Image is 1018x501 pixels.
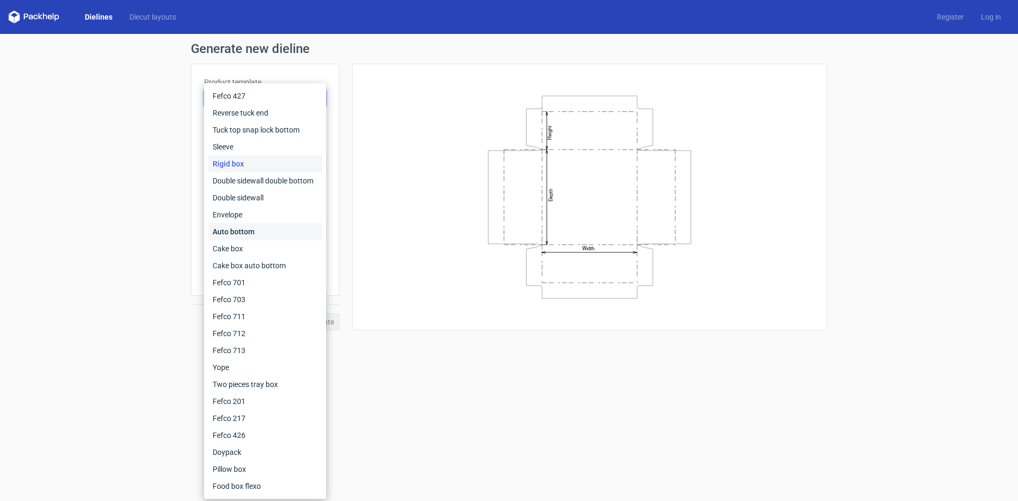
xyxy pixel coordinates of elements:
[191,42,827,55] h1: Generate new dieline
[208,172,322,189] div: Double sidewall double bottom
[208,444,322,461] div: Doypack
[208,291,322,308] div: Fefco 703
[208,461,322,478] div: Pillow box
[208,410,322,427] div: Fefco 217
[208,121,322,138] div: Tuck top snap lock bottom
[548,188,554,201] text: Depth
[208,206,322,223] div: Envelope
[928,12,972,22] a: Register
[76,12,121,22] a: Dielines
[204,77,326,87] label: Product template
[208,325,322,342] div: Fefco 712
[208,155,322,172] div: Rigid box
[208,342,322,359] div: Fefco 713
[208,240,322,257] div: Cake box
[208,376,322,393] div: Two pieces tray box
[208,359,322,376] div: Yope
[121,12,185,22] a: Diecut layouts
[582,245,594,251] text: Width
[208,87,322,104] div: Fefco 427
[547,125,552,139] text: Height
[972,12,1010,22] a: Log in
[208,257,322,274] div: Cake box auto bottom
[208,189,322,206] div: Double sidewall
[208,138,322,155] div: Sleeve
[208,104,322,121] div: Reverse tuck end
[208,223,322,240] div: Auto bottom
[208,274,322,291] div: Fefco 701
[208,427,322,444] div: Fefco 426
[208,308,322,325] div: Fefco 711
[208,478,322,495] div: Food box flexo
[208,393,322,410] div: Fefco 201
